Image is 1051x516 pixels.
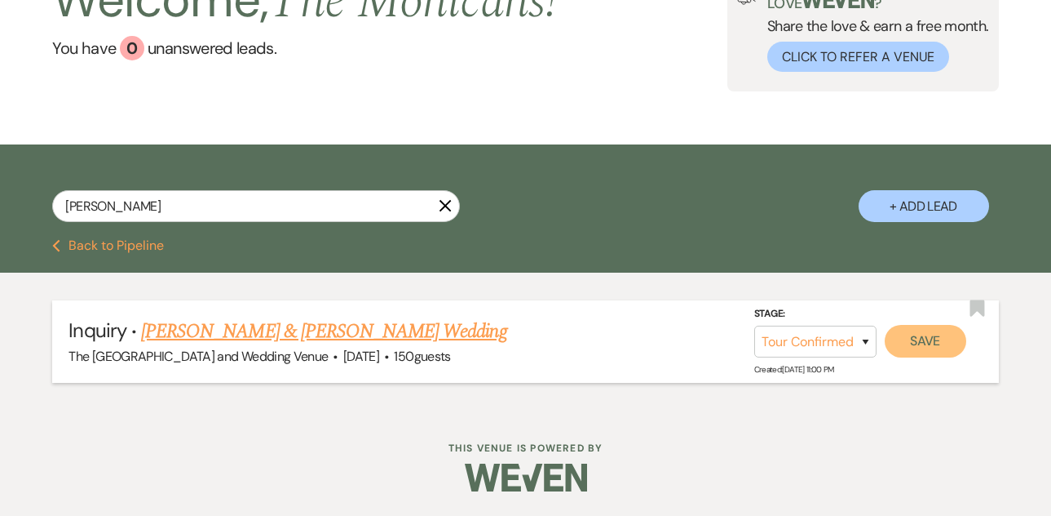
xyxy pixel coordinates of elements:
[52,190,460,222] input: Search by name, event date, email address or phone number
[767,42,949,72] button: Click to Refer a Venue
[343,348,379,365] span: [DATE]
[68,318,126,343] span: Inquiry
[52,239,164,252] button: Back to Pipeline
[120,36,144,60] div: 0
[754,364,834,375] span: Created: [DATE] 11:00 PM
[754,305,877,323] label: Stage:
[52,36,557,60] a: You have 0 unanswered leads.
[885,325,966,358] button: Save
[141,317,506,346] a: [PERSON_NAME] & [PERSON_NAME] Wedding
[394,348,450,365] span: 150 guests
[68,348,328,365] span: The [GEOGRAPHIC_DATA] and Wedding Venue
[859,190,989,222] button: + Add Lead
[465,449,587,506] img: Weven Logo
